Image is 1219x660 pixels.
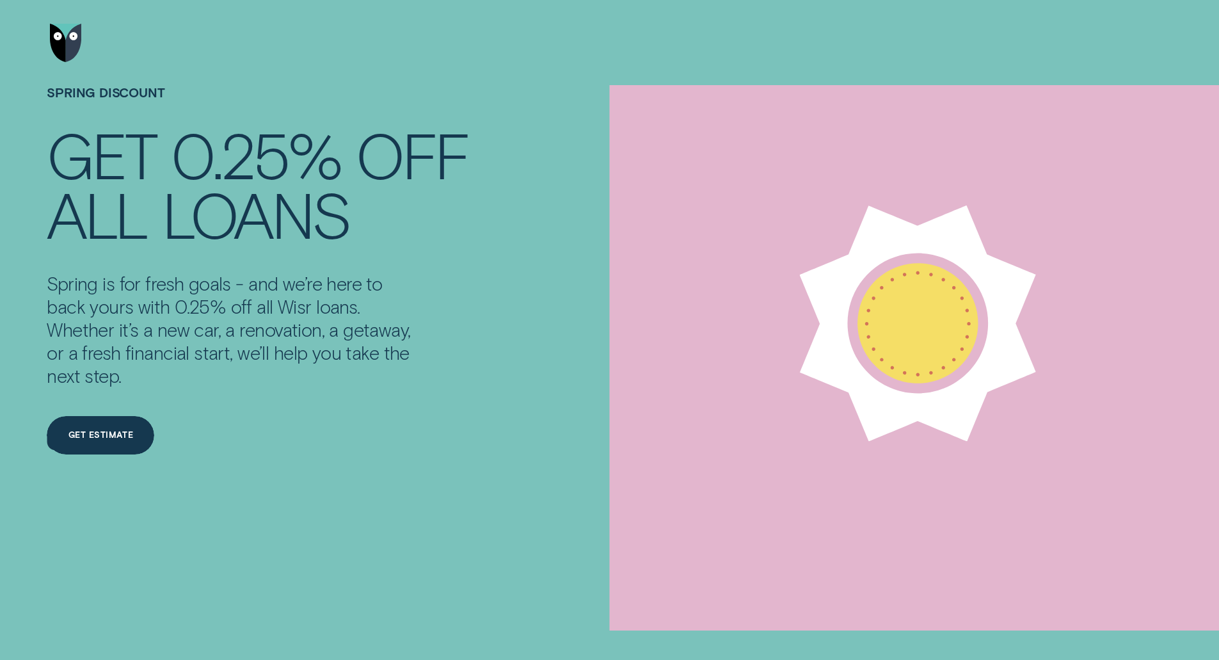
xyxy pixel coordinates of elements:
[162,184,350,243] div: loans
[47,85,469,124] h1: SPRING DISCOUNT
[47,272,417,388] p: Spring is for fresh goals - and we’re here to back yours with 0.25% off all Wisr loans. Whether i...
[47,416,154,455] a: Get estimate
[50,24,82,62] img: Wisr
[47,124,156,184] div: Get
[356,124,469,184] div: off
[47,184,147,243] div: all
[171,124,341,184] div: 0.25%
[47,124,469,243] h4: Get 0.25% off all loans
